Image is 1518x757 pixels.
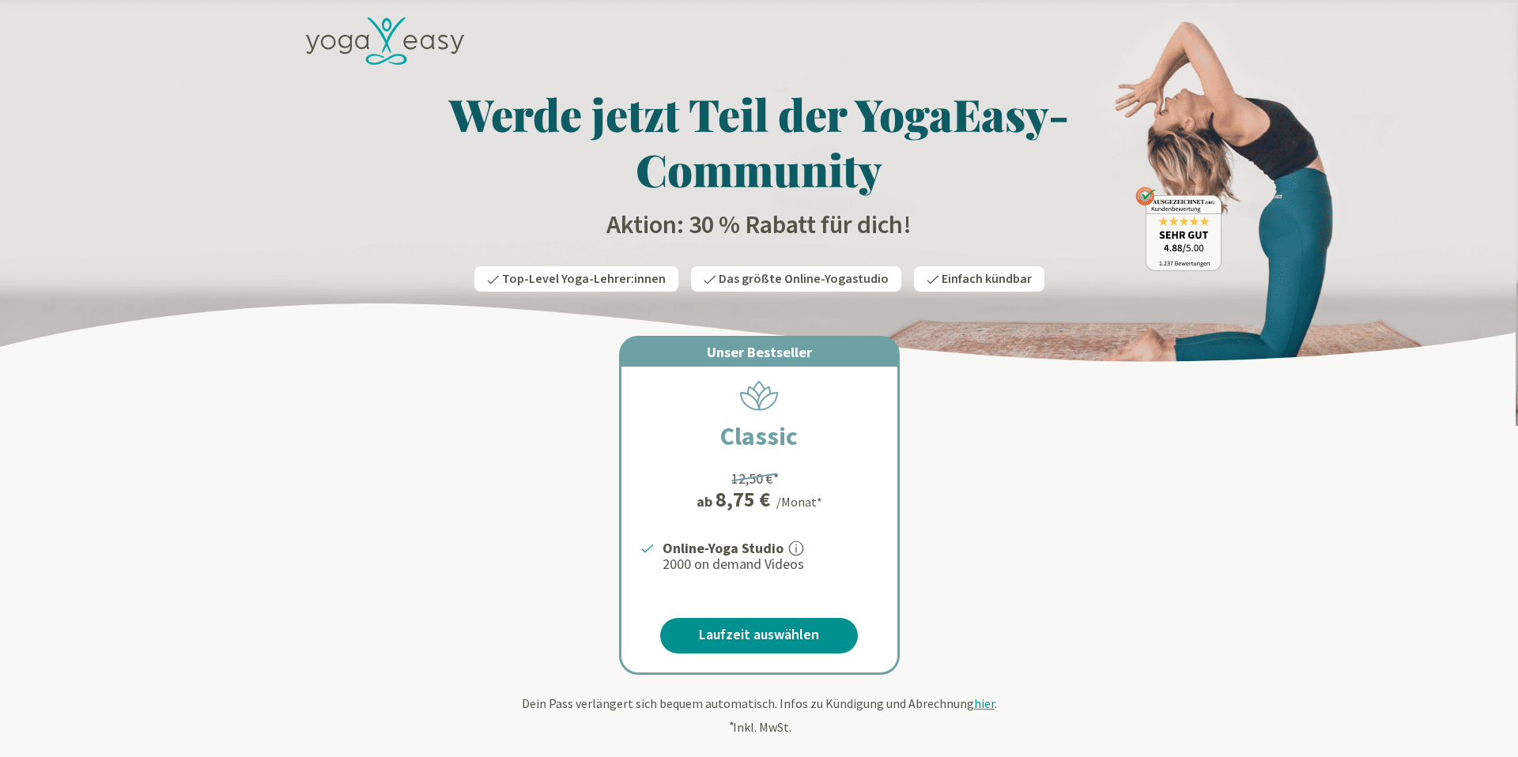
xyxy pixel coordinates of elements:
[974,695,995,711] span: hier
[296,86,1222,197] h1: Werde jetzt Teil der YogaEasy-Community
[716,489,770,510] div: 8,75 €
[682,417,836,455] h2: Classic
[663,555,878,574] p: 2000 on demand Videos
[663,539,784,557] strong: Online-Yoga Studio
[296,694,1222,736] div: Dein Pass verlängert sich bequem automatisch. Infos zu Kündigung und Abrechnung . Inkl. MwSt.
[707,343,812,361] span: Unser Bestseller
[502,270,666,288] span: Top-Level Yoga-Lehrer:innen
[296,209,1222,241] h2: Aktion: 30 % Rabatt für dich!
[942,270,1032,288] span: Einfach kündbar
[1135,186,1222,271] img: ausgezeichnet_badge.png
[697,491,716,512] span: ab
[776,492,822,511] div: /Monat*
[731,468,780,489] div: 12,50 €*
[719,270,889,288] span: Das größte Online-Yogastudio
[660,618,858,653] a: Laufzeit auswählen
